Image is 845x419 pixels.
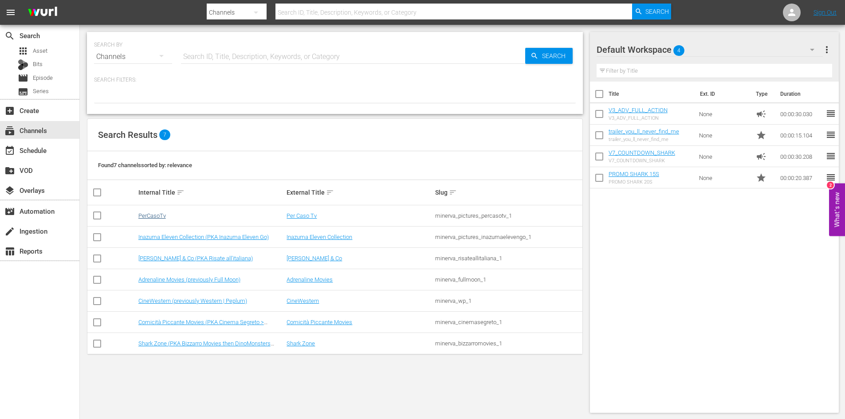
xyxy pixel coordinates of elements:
th: Title [609,82,695,106]
div: minerva_fullmoon_1 [435,276,581,283]
th: Type [751,82,775,106]
div: V7_COUNTDOWN_SHARK [609,158,675,164]
div: PROMO SHARK 20S [609,179,659,185]
span: Search Results [98,129,157,140]
td: 00:00:20.387 [777,167,825,188]
span: Ad [756,151,766,162]
a: Comicità Piccante Movies [287,319,352,325]
span: Bits [33,60,43,69]
div: minerva_pictures_inazumaelevengo_1 [435,234,581,240]
span: Search [538,48,573,64]
div: V3_ADV_FULL_ACTION [609,115,668,121]
span: Asset [33,47,47,55]
span: Search [4,31,15,41]
span: Schedule [4,145,15,156]
div: 2 [827,181,834,188]
span: Create [4,106,15,116]
a: [PERSON_NAME] & Co (PKA Risate all'italiana) [138,255,253,262]
span: Reports [4,246,15,257]
span: sort [449,188,457,196]
span: Promo [756,172,766,183]
td: 00:00:30.208 [777,146,825,167]
span: VOD [4,165,15,176]
span: reorder [825,151,836,161]
button: more_vert [821,39,832,60]
td: 00:00:15.104 [777,125,825,146]
a: Inazuma Eleven Collection [287,234,352,240]
div: Default Workspace [597,37,823,62]
div: minerva_pictures_percasotv_1 [435,212,581,219]
div: minerva_cinemasegreto_1 [435,319,581,325]
a: PerCasoTv [138,212,166,219]
div: Channels [94,44,172,69]
div: External Title [287,187,432,198]
button: Search [632,4,671,20]
td: 00:00:30.030 [777,103,825,125]
span: Promo [756,130,766,141]
th: Duration [775,82,828,106]
span: Search [645,4,669,20]
a: Sign Out [814,9,837,16]
span: 7 [159,129,170,140]
a: Comicità Piccante Movies (PKA Cinema Segreto > Cinema Italiano > Cinema Poliziottesco) [138,319,267,332]
td: None [696,146,752,167]
a: CineWestern [287,298,319,304]
span: Ingestion [4,226,15,237]
span: 4 [673,41,684,60]
td: None [696,167,752,188]
span: Series [18,86,28,97]
span: Channels [4,125,15,136]
span: sort [326,188,334,196]
td: None [696,103,752,125]
span: Found 7 channels sorted by: relevance [98,162,192,168]
th: Ext. ID [695,82,751,106]
span: Automation [4,206,15,217]
a: Adrenaline Movies (previously Full Moon) [138,276,240,283]
button: Open Feedback Widget [829,183,845,236]
span: menu [5,7,16,18]
a: V3_ADV_FULL_ACTION [609,107,668,114]
span: Episode [33,74,53,82]
img: ans4CAIJ8jUAAAAAAAAAAAAAAAAAAAAAAAAgQb4GAAAAAAAAAAAAAAAAAAAAAAAAJMjXAAAAAAAAAAAAAAAAAAAAAAAAgAT5G... [21,2,64,23]
span: Episode [18,73,28,83]
a: [PERSON_NAME] & Co [287,255,342,262]
div: Internal Title [138,187,284,198]
a: CineWestern (previously Western | Peplum) [138,298,247,304]
div: trailer_you_ll_never_find_me [609,137,679,142]
a: Shark Zone [287,340,315,347]
span: more_vert [821,44,832,55]
div: minerva_risateallitaliana_1 [435,255,581,262]
span: Ad [756,109,766,119]
div: minerva_bizzarromovies_1 [435,340,581,347]
a: V7_COUNTDOWN_SHARK [609,149,675,156]
span: sort [177,188,185,196]
button: Search [525,48,573,64]
div: minerva_wp_1 [435,298,581,304]
span: reorder [825,129,836,140]
a: Inazuma Eleven Collection (PKA Inazuma Eleven Go) [138,234,269,240]
a: trailer_you_ll_never_find_me [609,128,679,135]
a: Shark Zone (PKA Bizzarro Movies then DinoMonsters Movies then CineAliens) [138,340,274,353]
p: Search Filters: [94,76,576,84]
span: Overlays [4,185,15,196]
a: Per Caso Tv [287,212,317,219]
span: reorder [825,172,836,183]
a: PROMO SHARK 15S [609,171,659,177]
a: Adrenaline Movies [287,276,333,283]
span: Asset [18,46,28,56]
span: Series [33,87,49,96]
span: reorder [825,108,836,119]
div: Bits [18,59,28,70]
td: None [696,125,752,146]
div: Slug [435,187,581,198]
